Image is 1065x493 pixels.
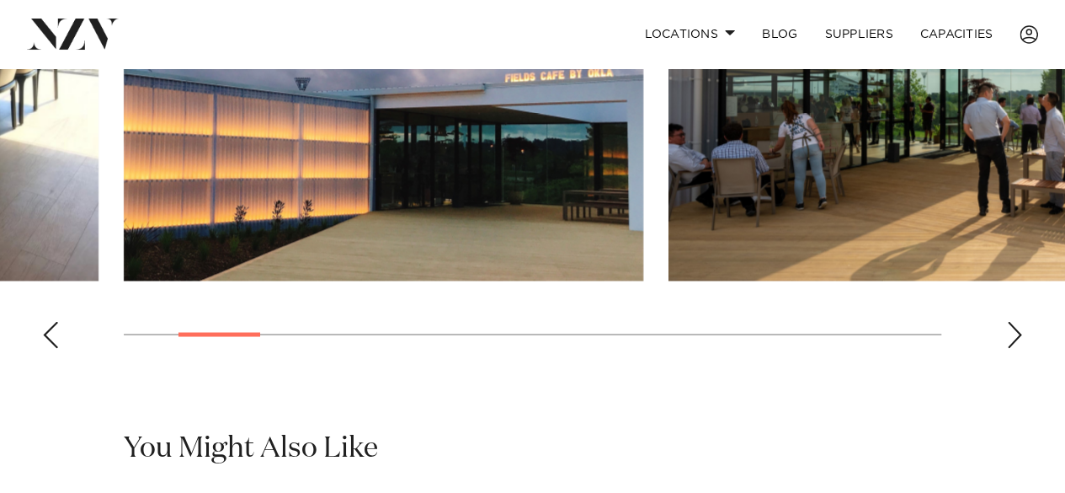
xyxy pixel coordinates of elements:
[631,16,748,52] a: Locations
[748,16,811,52] a: BLOG
[907,16,1007,52] a: Capacities
[811,16,906,52] a: SUPPLIERS
[27,19,119,49] img: nzv-logo.png
[124,429,378,467] h2: You Might Also Like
